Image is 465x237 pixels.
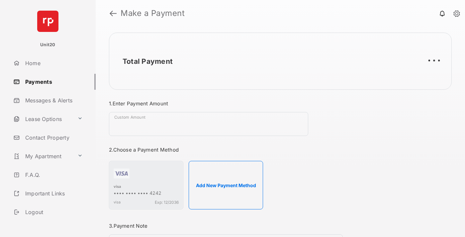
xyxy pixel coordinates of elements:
[11,74,96,90] a: Payments
[109,100,343,107] h3: 1. Enter Payment Amount
[121,9,185,17] strong: Make a Payment
[11,92,96,108] a: Messages & Alerts
[11,148,75,164] a: My Apartment
[37,11,58,32] img: svg+xml;base64,PHN2ZyB4bWxucz0iaHR0cDovL3d3dy53My5vcmcvMjAwMC9zdmciIHdpZHRoPSI2NCIgaGVpZ2h0PSI2NC...
[114,184,179,190] div: visa
[40,42,55,48] p: Unit20
[189,161,263,209] button: Add New Payment Method
[109,161,183,209] div: visa•••• •••• •••• 4242visaExp: 12/2036
[11,130,96,146] a: Contact Property
[123,57,173,65] h2: Total Payment
[109,223,343,229] h3: 3. Payment Note
[114,190,179,197] div: •••• •••• •••• 4242
[11,55,96,71] a: Home
[109,147,343,153] h3: 2. Choose a Payment Method
[155,200,179,205] span: Exp: 12/2036
[11,167,96,183] a: F.A.Q.
[11,111,75,127] a: Lease Options
[11,204,96,220] a: Logout
[11,185,85,201] a: Important Links
[114,200,121,205] span: visa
